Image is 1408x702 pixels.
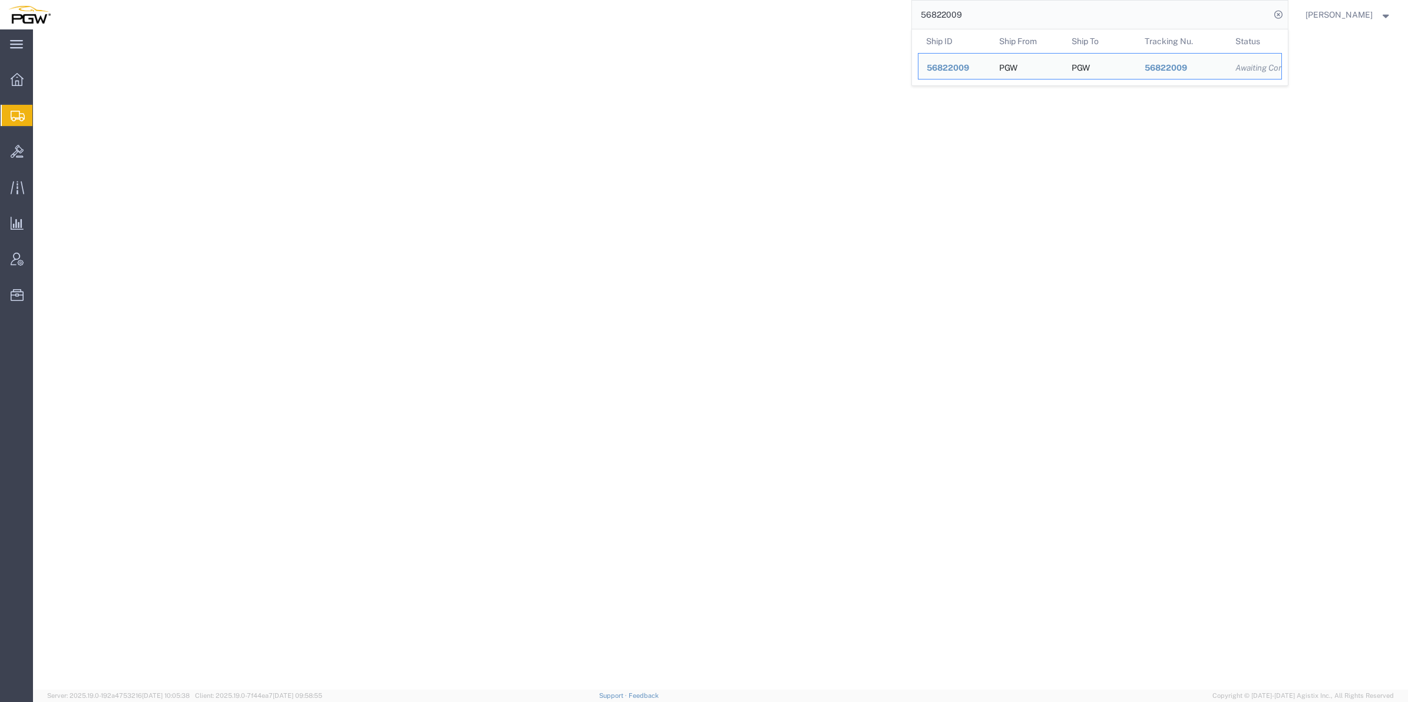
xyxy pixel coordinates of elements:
span: [DATE] 10:05:38 [142,692,190,699]
th: Ship To [1063,29,1136,53]
input: Search for shipment number, reference number [912,1,1270,29]
span: 56822009 [1144,63,1186,72]
div: PGW [999,54,1017,79]
span: [DATE] 09:58:55 [273,692,322,699]
th: Status [1227,29,1282,53]
a: Support [599,692,629,699]
span: Ksenia Gushchina-Kerecz [1305,8,1373,21]
span: Copyright © [DATE]-[DATE] Agistix Inc., All Rights Reserved [1212,691,1394,701]
div: 56822009 [1144,62,1219,74]
span: Server: 2025.19.0-192a4753216 [47,692,190,699]
table: Search Results [918,29,1288,85]
div: Awaiting Confirmation [1235,62,1273,74]
th: Ship ID [918,29,991,53]
button: [PERSON_NAME] [1305,8,1392,22]
span: Client: 2025.19.0-7f44ea7 [195,692,322,699]
div: 56822009 [927,62,983,74]
div: PGW [1072,54,1090,79]
th: Tracking Nu. [1136,29,1227,53]
span: 56822009 [927,63,969,72]
iframe: FS Legacy Container [33,29,1408,690]
th: Ship From [990,29,1063,53]
a: Feedback [629,692,659,699]
img: logo [8,6,51,24]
